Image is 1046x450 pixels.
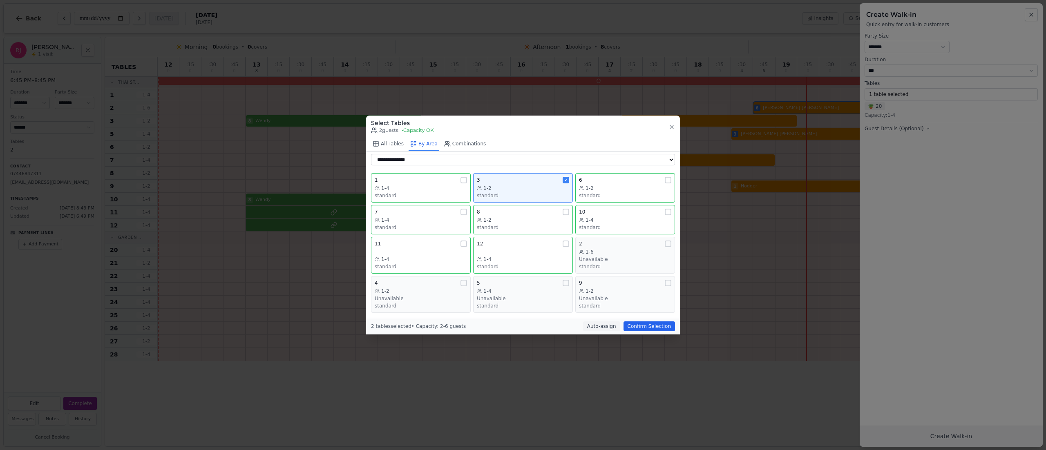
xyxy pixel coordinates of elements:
button: All Tables [371,137,405,151]
span: 6 [579,177,582,183]
div: Unavailable [579,256,671,263]
span: 10 [579,209,585,215]
span: 1-4 [381,256,389,263]
button: Confirm Selection [624,321,675,331]
div: standard [375,224,467,231]
button: By Area [409,137,439,151]
div: standard [579,263,671,270]
span: 9 [579,280,582,286]
span: 1 [375,177,378,183]
button: 91-2Unavailablestandard [575,276,675,313]
span: 1-2 [483,217,492,223]
button: 51-4Unavailablestandard [473,276,573,313]
div: standard [579,192,671,199]
span: 1-2 [586,288,594,294]
div: standard [579,303,671,309]
div: standard [375,263,467,270]
h3: Select Tables [371,119,434,127]
span: 7 [375,209,378,215]
button: 101-4standard [575,205,675,234]
button: 41-2Unavailablestandard [371,276,471,313]
div: standard [477,192,569,199]
span: • Capacity OK [402,127,434,134]
span: 2 tables selected • Capacity: 2-6 guests [371,323,466,329]
button: Combinations [443,137,488,151]
span: 11 [375,241,381,247]
div: standard [477,263,569,270]
span: 5 [477,280,480,286]
div: standard [477,303,569,309]
span: 4 [375,280,378,286]
div: standard [477,224,569,231]
span: 1-4 [381,217,389,223]
span: 12 [477,241,483,247]
button: 61-2standard [575,173,675,203]
div: standard [579,224,671,231]
span: 1-6 [586,249,594,255]
button: Auto-assign [583,321,620,331]
div: Unavailable [375,295,467,302]
span: 1-4 [483,288,492,294]
span: 1-4 [586,217,594,223]
span: 1-4 [483,256,492,263]
button: 111-4standard [371,237,471,274]
span: 3 [477,177,480,183]
button: 21-6Unavailablestandard [575,237,675,274]
div: Unavailable [579,295,671,302]
span: 1-4 [381,185,389,192]
span: 8 [477,209,480,215]
button: 71-4standard [371,205,471,234]
span: 1-2 [586,185,594,192]
span: 2 [579,241,582,247]
span: 1-2 [483,185,492,192]
span: 2 guests [371,127,398,134]
button: 11-4standard [371,173,471,203]
div: standard [375,303,467,309]
div: standard [375,192,467,199]
button: 31-2standard [473,173,573,203]
span: 1-2 [381,288,389,294]
button: 81-2standard [473,205,573,234]
div: Unavailable [477,295,569,302]
button: 121-4standard [473,237,573,274]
